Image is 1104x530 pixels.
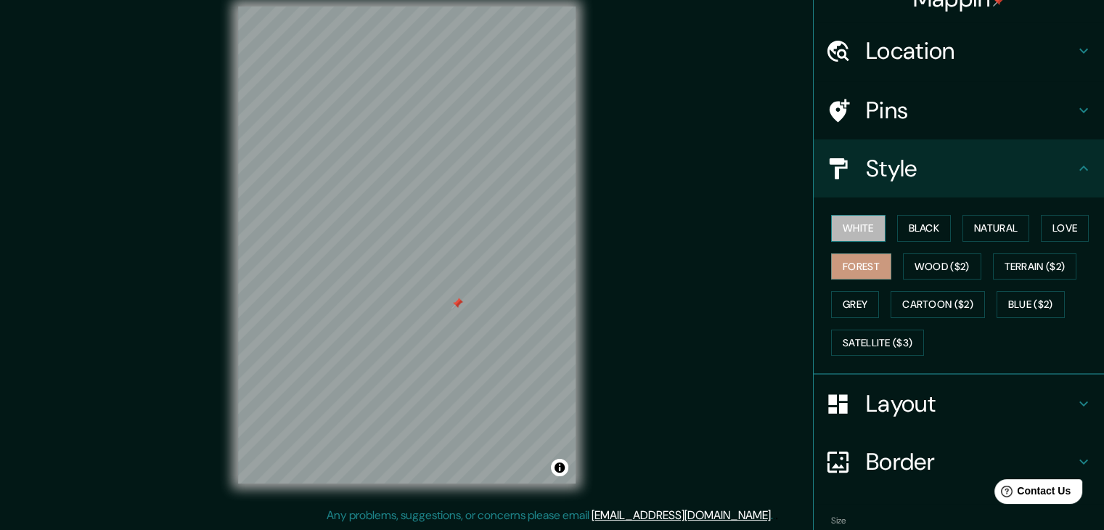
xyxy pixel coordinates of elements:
h4: Style [866,154,1075,183]
h4: Border [866,447,1075,476]
div: Pins [814,81,1104,139]
button: Terrain ($2) [993,253,1077,280]
button: Black [897,215,952,242]
button: Cartoon ($2) [891,291,985,318]
h4: Location [866,36,1075,65]
button: Grey [831,291,879,318]
div: . [773,507,775,524]
iframe: Help widget launcher [975,473,1088,514]
button: Satellite ($3) [831,330,924,356]
button: White [831,215,886,242]
label: Size [831,515,846,527]
button: Blue ($2) [997,291,1065,318]
a: [EMAIL_ADDRESS][DOMAIN_NAME] [592,507,771,523]
button: Toggle attribution [551,459,568,476]
button: Forest [831,253,891,280]
div: Layout [814,375,1104,433]
div: Border [814,433,1104,491]
div: Style [814,139,1104,197]
p: Any problems, suggestions, or concerns please email . [327,507,773,524]
button: Natural [962,215,1029,242]
div: . [775,507,778,524]
div: Location [814,22,1104,80]
button: Love [1041,215,1089,242]
button: Wood ($2) [903,253,981,280]
h4: Layout [866,389,1075,418]
h4: Pins [866,96,1075,125]
canvas: Map [238,7,576,484]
